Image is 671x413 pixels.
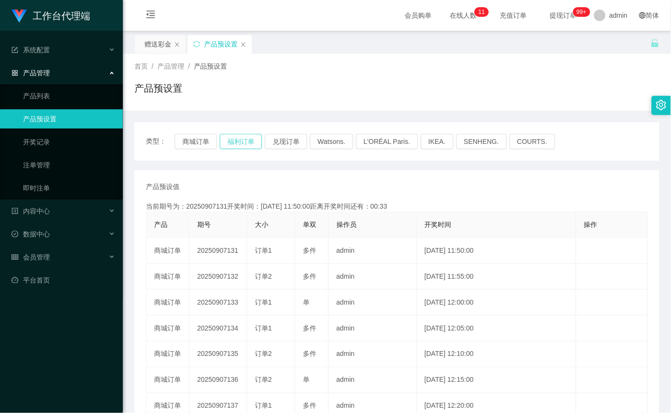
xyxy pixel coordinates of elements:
td: admin [329,290,417,316]
span: 期号 [197,221,211,228]
button: L'ORÉAL Paris. [356,134,418,149]
span: 系统配置 [12,46,50,54]
button: IKEA. [421,134,454,149]
a: 工作台代理端 [12,12,90,19]
td: [DATE] 11:50:00 [417,238,576,264]
td: 商城订单 [146,290,190,316]
h1: 产品预设置 [134,81,182,95]
a: 图标: dashboard平台首页 [12,271,115,290]
button: 兑现订单 [265,134,307,149]
sup: 1106 [573,7,590,17]
span: 产品预设值 [146,182,180,192]
i: 图标: check-circle-o [12,231,18,237]
p: 1 [482,7,485,17]
button: 福利订单 [220,134,262,149]
i: 图标: close [174,42,180,47]
span: 多件 [303,247,316,254]
a: 产品预设置 [23,109,115,129]
span: 大小 [255,221,268,228]
td: admin [329,316,417,342]
div: 当前期号为：20250907131开奖时间：[DATE] 11:50:00距离开奖时间还有：00:33 [146,201,648,212]
a: 产品列表 [23,86,115,106]
span: 内容中心 [12,207,50,215]
i: 图标: appstore-o [12,70,18,76]
td: 商城订单 [146,342,190,367]
i: 图标: form [12,47,18,53]
span: 多件 [303,272,316,280]
i: 图标: unlock [651,39,659,47]
td: 商城订单 [146,264,190,290]
i: 图标: close [240,42,246,47]
i: 图标: menu-fold [134,0,167,31]
td: admin [329,342,417,367]
td: [DATE] 12:05:00 [417,316,576,342]
span: 单 [303,376,310,384]
td: [DATE] 11:55:00 [417,264,576,290]
td: 商城订单 [146,238,190,264]
span: 订单2 [255,350,272,358]
td: admin [329,264,417,290]
i: 图标: setting [656,100,667,110]
span: 订单1 [255,324,272,332]
i: 图标: sync [193,41,200,47]
span: 多件 [303,402,316,410]
span: 订单2 [255,376,272,384]
td: 20250907136 [190,367,247,393]
td: [DATE] 12:00:00 [417,290,576,316]
td: [DATE] 12:10:00 [417,342,576,367]
span: 提现订单 [545,12,582,19]
img: logo.9652507e.png [12,10,27,23]
button: 商城订单 [175,134,217,149]
button: SENHENG. [456,134,507,149]
td: 20250907135 [190,342,247,367]
td: 20250907134 [190,316,247,342]
td: 20250907131 [190,238,247,264]
span: 订单1 [255,247,272,254]
i: 图标: global [639,12,646,19]
span: 充值订单 [495,12,532,19]
td: 商城订单 [146,367,190,393]
span: 单 [303,298,310,306]
div: 产品预设置 [204,35,238,53]
span: 订单2 [255,272,272,280]
span: / [152,62,154,70]
span: 操作 [584,221,598,228]
span: 多件 [303,350,316,358]
a: 即时注单 [23,178,115,198]
td: admin [329,367,417,393]
td: admin [329,238,417,264]
i: 图标: table [12,254,18,260]
span: 产品预设置 [194,62,228,70]
td: 商城订单 [146,316,190,342]
td: 20250907132 [190,264,247,290]
button: Watsons. [310,134,353,149]
td: [DATE] 12:15:00 [417,367,576,393]
span: 多件 [303,324,316,332]
span: 产品管理 [12,69,50,77]
span: 订单1 [255,298,272,306]
span: 订单1 [255,402,272,410]
h1: 工作台代理端 [33,0,90,31]
span: 类型： [146,134,175,149]
p: 1 [479,7,482,17]
a: 开奖记录 [23,132,115,152]
span: 数据中心 [12,230,50,238]
button: COURTS. [510,134,555,149]
sup: 11 [475,7,489,17]
i: 图标: profile [12,208,18,214]
span: 操作员 [336,221,357,228]
span: 开奖时间 [425,221,452,228]
td: 20250907133 [190,290,247,316]
span: 单双 [303,221,316,228]
span: 产品管理 [157,62,184,70]
a: 注单管理 [23,155,115,175]
div: 赠送彩金 [144,35,171,53]
span: 在线人数 [445,12,482,19]
span: 会员管理 [12,253,50,261]
span: 产品 [154,221,168,228]
span: / [188,62,190,70]
span: 首页 [134,62,148,70]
